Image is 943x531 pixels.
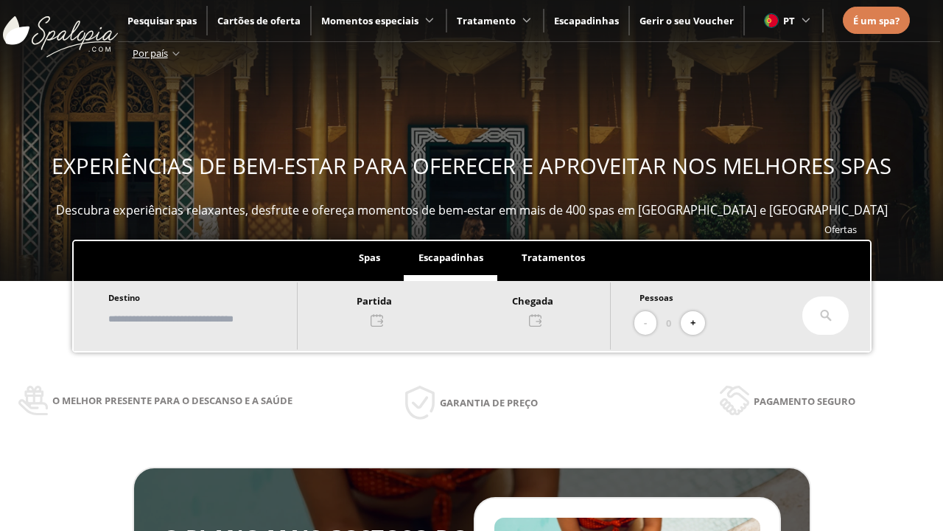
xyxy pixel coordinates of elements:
[522,251,585,264] span: Tratamentos
[3,1,118,58] img: ImgLogoSpalopia.BvClDcEz.svg
[639,292,673,303] span: Pessoas
[554,14,619,27] a: Escapadinhas
[639,14,734,27] a: Gerir o seu Voucher
[133,46,168,60] span: Por país
[52,392,292,409] span: O melhor presente para o descanso e a saúde
[52,151,891,181] span: EXPERIÊNCIAS DE BEM-ESTAR PARA OFERECER E APROVEITAR NOS MELHORES SPAS
[681,311,705,336] button: +
[127,14,197,27] a: Pesquisar spas
[754,393,855,409] span: Pagamento seguro
[217,14,301,27] a: Cartões de oferta
[108,292,140,303] span: Destino
[853,13,900,29] a: É um spa?
[824,223,857,236] a: Ofertas
[359,251,380,264] span: Spas
[440,395,538,411] span: Garantia de preço
[853,14,900,27] span: É um spa?
[666,315,671,331] span: 0
[634,311,656,336] button: -
[418,251,483,264] span: Escapadinhas
[56,202,888,218] span: Descubra experiências relaxantes, desfrute e ofereça momentos de bem-estar em mais de 400 spas em...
